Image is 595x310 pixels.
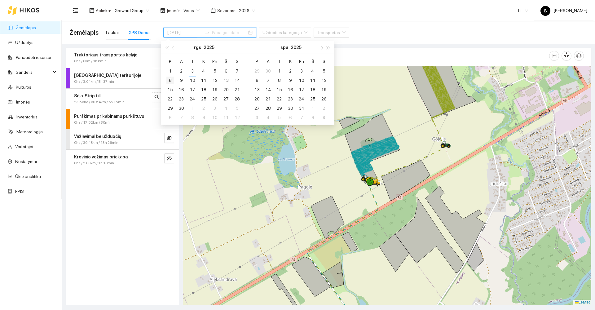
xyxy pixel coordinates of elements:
div: 9 [287,77,294,84]
div: 8 [189,114,196,121]
div: 1 [189,104,196,112]
td: 2025-11-06 [285,113,296,122]
td: 2025-10-21 [262,94,274,104]
strong: Sėja. Strip till [74,93,100,98]
button: rgs [194,41,201,54]
div: 26 [211,95,218,103]
td: 2025-10-07 [176,113,187,122]
div: 6 [253,77,261,84]
td: 2025-09-14 [231,76,243,85]
span: layout [89,8,94,13]
div: 30 [178,104,185,112]
td: 2025-10-04 [307,66,318,76]
div: 1 [275,67,283,75]
a: Vartotojai [15,144,33,149]
td: 2025-09-21 [231,85,243,94]
div: 3 [253,114,261,121]
div: 8 [166,77,174,84]
div: 11 [200,77,207,84]
span: shop [160,8,165,13]
div: 3 [298,67,305,75]
div: 16 [287,86,294,93]
span: swap-right [205,30,209,35]
span: 0ha / 36.48km / 13h 26min [74,140,118,146]
div: 28 [264,104,272,112]
td: 2025-10-31 [296,104,307,113]
div: GPS Darbai [129,29,151,36]
div: 21 [264,95,272,103]
td: 2025-10-10 [296,76,307,85]
td: 2025-09-19 [209,85,220,94]
div: 15 [275,86,283,93]
td: 2025-09-07 [231,66,243,76]
div: 16 [178,86,185,93]
td: 2025-09-05 [209,66,220,76]
div: 29 [253,67,261,75]
div: 12 [320,77,328,84]
th: Pn [209,56,220,66]
div: 9 [178,77,185,84]
div: 4 [222,104,230,112]
span: LT [518,6,528,15]
td: 2025-09-12 [209,76,220,85]
td: 2025-10-17 [296,85,307,94]
div: 22 [166,95,174,103]
div: 2 [320,104,328,112]
button: eye-invisible [164,133,174,143]
span: 0ha / 3.04km / 8h 37min [74,79,114,85]
div: 25 [309,95,316,103]
td: 2025-09-30 [176,104,187,113]
th: S [231,56,243,66]
div: 5 [233,104,241,112]
span: column-width [549,53,559,58]
span: 23.56ha / 60.54km / 6h 15min [74,99,125,105]
strong: Važiavimai be užduočių [74,134,121,139]
div: 17 [189,86,196,93]
td: 2025-09-27 [220,94,231,104]
div: 7 [264,77,272,84]
th: P [165,56,176,66]
td: 2025-09-01 [165,66,176,76]
div: 8 [275,77,283,84]
td: 2025-10-24 [296,94,307,104]
div: 9 [320,114,328,121]
td: 2025-10-14 [262,85,274,94]
strong: [GEOGRAPHIC_DATA] teritorijoje [74,73,141,78]
div: 19 [320,86,328,93]
td: 2025-09-13 [220,76,231,85]
td: 2025-09-20 [220,85,231,94]
td: 2025-09-03 [187,66,198,76]
th: T [187,56,198,66]
td: 2025-10-05 [231,104,243,113]
td: 2025-09-02 [176,66,187,76]
td: 2025-09-11 [198,76,209,85]
div: 23 [178,95,185,103]
div: 21 [233,86,241,93]
td: 2025-10-16 [285,85,296,94]
div: 5 [211,67,218,75]
div: 3 [211,104,218,112]
div: Važiavimai be užduočių0ha / 36.48km / 13h 26mineye-invisible [66,129,179,149]
div: 15 [166,86,174,93]
td: 2025-09-26 [209,94,220,104]
td: 2025-10-18 [307,85,318,94]
div: 10 [298,77,305,84]
td: 2025-10-01 [274,66,285,76]
div: 4 [264,114,272,121]
th: K [285,56,296,66]
div: 7 [178,114,185,121]
div: 6 [287,114,294,121]
span: Sezonas : [217,7,235,14]
th: S [318,56,329,66]
span: Groward Group [115,6,149,15]
td: 2025-09-25 [198,94,209,104]
input: Pradžios data [167,29,202,36]
th: P [251,56,262,66]
div: 10 [189,77,196,84]
td: 2025-11-08 [307,113,318,122]
td: 2025-10-27 [251,104,262,113]
td: 2025-09-18 [198,85,209,94]
div: 6 [222,67,230,75]
a: Nustatymai [15,159,37,164]
td: 2025-11-05 [274,113,285,122]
